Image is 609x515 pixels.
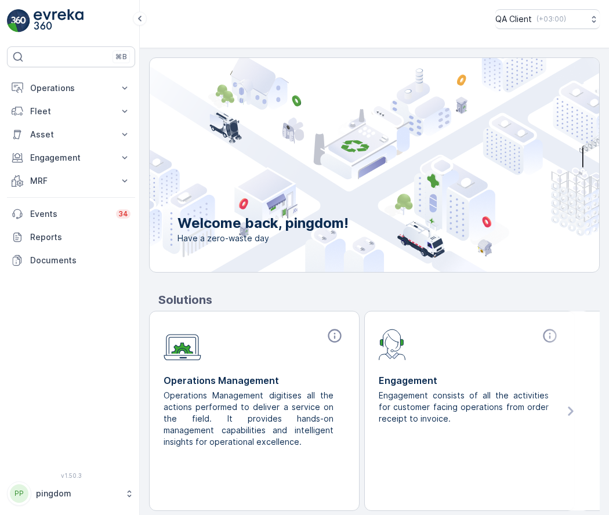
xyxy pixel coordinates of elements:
p: Reports [30,231,130,243]
a: Reports [7,226,135,249]
a: Documents [7,249,135,272]
p: Events [30,208,109,220]
span: Have a zero-waste day [177,233,349,244]
button: Asset [7,123,135,146]
p: Engagement [379,373,560,387]
img: logo_light-DOdMpM7g.png [34,9,84,32]
img: logo [7,9,30,32]
p: pingdom [36,488,119,499]
div: PP [10,484,28,503]
button: PPpingdom [7,481,135,506]
img: module-icon [164,328,201,361]
p: Welcome back, pingdom! [177,214,349,233]
p: Engagement [30,152,112,164]
p: Operations [30,82,112,94]
img: module-icon [379,328,406,360]
p: Asset [30,129,112,140]
img: city illustration [97,58,599,272]
p: ( +03:00 ) [536,14,566,24]
p: MRF [30,175,112,187]
button: Fleet [7,100,135,123]
p: ⌘B [115,52,127,61]
p: Solutions [158,291,600,309]
p: Operations Management [164,373,345,387]
p: 34 [118,209,128,219]
a: Events34 [7,202,135,226]
span: v 1.50.3 [7,472,135,479]
button: Operations [7,77,135,100]
button: Engagement [7,146,135,169]
p: Operations Management digitises all the actions performed to deliver a service on the field. It p... [164,390,336,448]
button: QA Client(+03:00) [495,9,600,29]
p: Documents [30,255,130,266]
p: Fleet [30,106,112,117]
p: Engagement consists of all the activities for customer facing operations from order receipt to in... [379,390,551,425]
p: QA Client [495,13,532,25]
button: MRF [7,169,135,193]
